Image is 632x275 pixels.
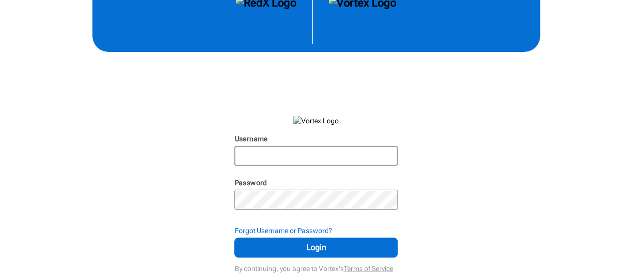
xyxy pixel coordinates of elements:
a: Terms of Service [343,265,393,273]
label: Username [234,135,267,143]
div: By continuing, you agree to Vortex's [234,260,397,274]
strong: Forgot Username or Password? [234,227,332,235]
div: Forgot Username or Password? [234,226,397,236]
label: Password [234,179,267,187]
button: Login [234,238,397,258]
img: Vortex Logo [293,116,339,126]
span: Login [247,242,385,254]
